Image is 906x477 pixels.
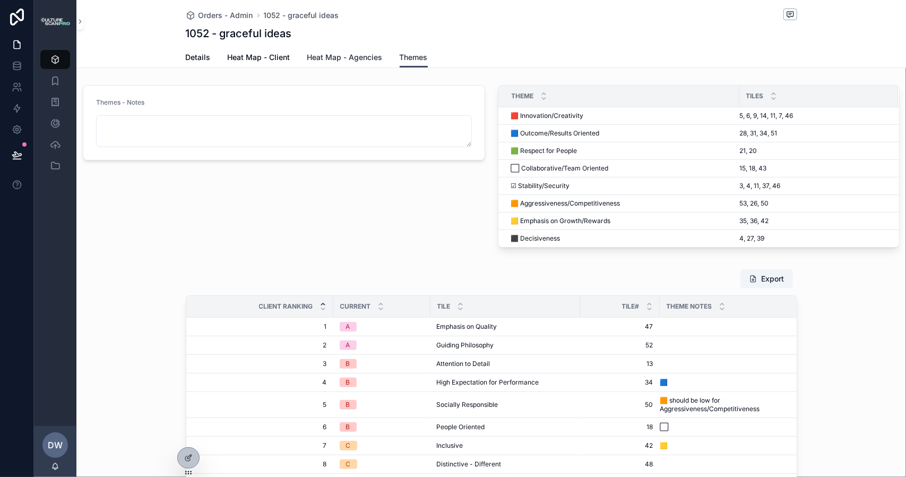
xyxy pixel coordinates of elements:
span: 🟧 should be low for Aggressiveness/Competitiveness [660,396,789,413]
span: High Expectation for Performance [437,378,539,387]
span: 1 [199,322,327,331]
span: 5, 6, 9, 14, 11, 7, 46 [740,112,793,120]
span: 18 [586,423,653,431]
span: Guiding Philosophy [437,341,494,350]
span: ⬜ Collaborative/Team Oriented [511,164,609,173]
span: People Oriented [437,423,485,431]
span: Attention to Detail [437,360,490,368]
span: 47 [586,322,653,331]
a: Details [186,48,211,69]
span: 3, 4, 11, 37, 46 [740,182,781,190]
span: 🟦 Outcome/Results Oriented [511,129,600,138]
span: 28, 31, 34, 51 [740,129,778,138]
span: 8 [199,460,327,469]
span: Emphasis on Quality [437,322,497,331]
span: 53, 26, 50 [740,199,769,208]
span: Orders - Admin [199,10,253,21]
h1: 1052 - graceful ideas [186,26,292,41]
div: B [346,400,350,410]
span: 15, 18, 43 [740,164,767,173]
span: 2 [199,341,327,350]
span: Heat Map - Agencies [307,52,383,63]
span: Heat Map - Client [228,52,290,63]
span: 🟥 Innovation/Creativity [511,112,584,120]
span: Tiles [746,92,764,100]
span: Themes - Notes [96,98,144,106]
a: Orders - Admin [186,10,253,21]
div: A [346,340,350,350]
div: B [346,422,350,432]
span: Theme [512,92,534,100]
span: 52 [586,341,653,350]
span: Tile [437,302,451,311]
span: 42 [586,441,653,450]
span: Details [186,52,211,63]
div: C [346,459,351,469]
span: 🟨 [660,441,668,450]
span: 🟧 Aggressiveness/Competitiveness [511,199,620,208]
div: B [346,359,350,369]
span: 34 [586,378,653,387]
span: 21, 20 [740,147,757,155]
span: 🟨 Emphasis on Growth/Rewards [511,217,611,225]
a: Heat Map - Client [228,48,290,69]
img: App logo [40,17,70,25]
span: 3 [199,360,327,368]
span: 50 [586,401,653,409]
span: Theme Notes [667,302,712,311]
span: 4, 27, 39 [740,234,765,243]
span: 4 [199,378,327,387]
span: 7 [199,441,327,450]
span: Current [340,302,371,311]
div: scrollable content [34,42,76,189]
span: Socially Responsible [437,401,498,409]
span: Inclusive [437,441,463,450]
div: A [346,322,350,331]
a: 1052 - graceful ideas [264,10,339,21]
div: B [346,378,350,387]
span: 5 [199,401,327,409]
a: Heat Map - Agencies [307,48,383,69]
div: C [346,441,351,450]
span: DW [48,439,63,452]
span: Client Ranking [259,302,313,311]
span: 🟦 [660,378,668,387]
a: Themes [400,48,428,68]
span: 🟩 Respect for People [511,147,577,155]
span: ⬛ Decisiveness [511,234,560,243]
span: ☑ Stability/Security [511,182,570,190]
button: Export [740,269,793,288]
span: Distinctive - Different [437,460,502,469]
span: Themes [400,52,428,63]
span: 48 [586,460,653,469]
span: ⬜ [660,423,669,431]
span: 6 [199,423,327,431]
span: 35, 36, 42 [740,217,769,225]
span: Tile# [622,302,640,311]
span: 13 [586,360,653,368]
